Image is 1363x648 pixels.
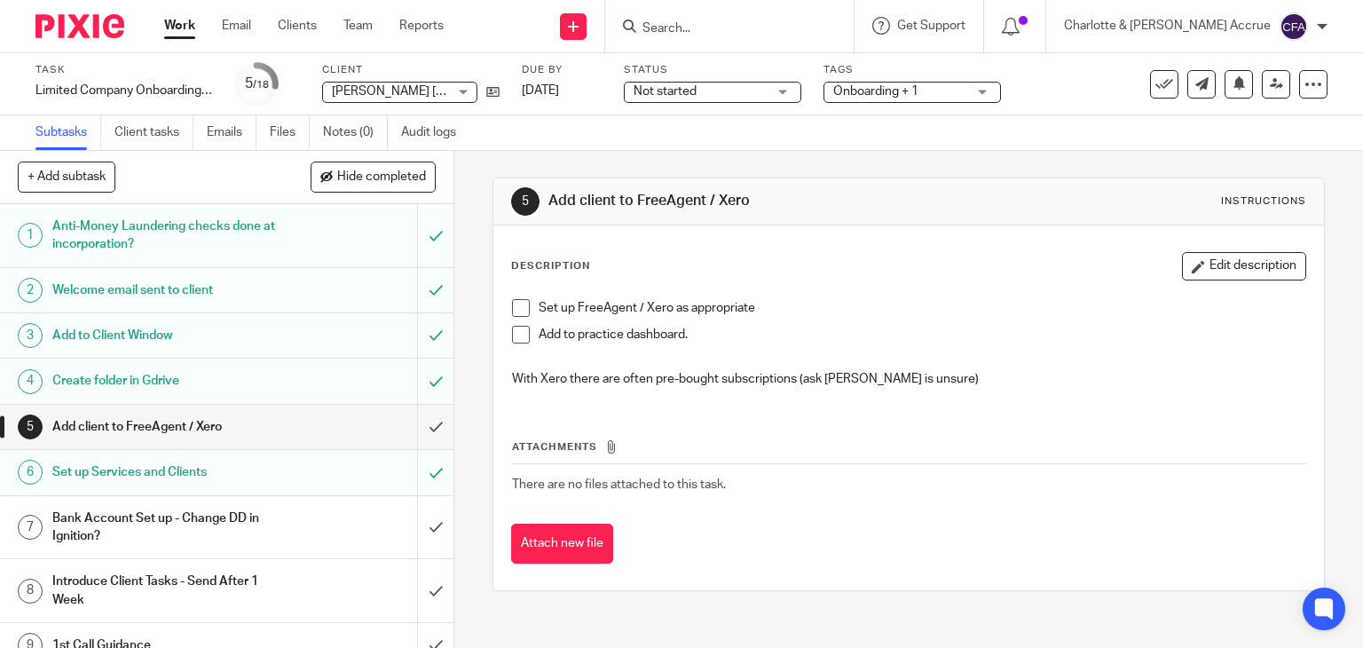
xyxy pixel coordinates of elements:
[114,115,193,150] a: Client tasks
[222,17,251,35] a: Email
[548,192,946,210] h1: Add client to FreeAgent / Xero
[833,85,918,98] span: Onboarding + 1
[634,85,697,98] span: Not started
[332,85,611,98] span: [PERSON_NAME] [PERSON_NAME] Group Limited
[522,84,559,97] span: [DATE]
[18,415,43,439] div: 5
[18,515,43,540] div: 7
[18,579,43,604] div: 8
[52,213,284,258] h1: Anti-Money Laundering checks done at incorporation?
[539,299,1306,317] p: Set up FreeAgent / Xero as appropriate
[18,162,115,192] button: + Add subtask
[18,460,43,485] div: 6
[511,259,590,273] p: Description
[52,367,284,394] h1: Create folder in Gdrive
[18,323,43,348] div: 3
[35,82,213,99] div: Limited Company Onboarding - New Incorporation
[624,63,801,77] label: Status
[52,459,284,486] h1: Set up Services and Clients
[52,568,284,613] h1: Introduce Client Tasks - Send After 1 Week
[52,277,284,304] h1: Welcome email sent to client
[35,115,101,150] a: Subtasks
[337,170,426,185] span: Hide completed
[512,478,726,491] span: There are no files attached to this task.
[18,369,43,394] div: 4
[511,524,613,564] button: Attach new file
[18,278,43,303] div: 2
[18,223,43,248] div: 1
[35,63,213,77] label: Task
[52,414,284,440] h1: Add client to FreeAgent / Xero
[245,74,269,94] div: 5
[399,17,444,35] a: Reports
[512,442,597,452] span: Attachments
[52,505,284,550] h1: Bank Account Set up - Change DD in Ignition?
[207,115,256,150] a: Emails
[539,326,1306,344] p: Add to practice dashboard.
[641,21,800,37] input: Search
[823,63,1001,77] label: Tags
[278,17,317,35] a: Clients
[401,115,469,150] a: Audit logs
[323,115,388,150] a: Notes (0)
[1064,17,1271,35] p: Charlotte & [PERSON_NAME] Accrue
[512,370,1306,388] p: With Xero there are often pre-bought subscriptions (ask [PERSON_NAME] is unsure)
[270,115,310,150] a: Files
[164,17,195,35] a: Work
[35,14,124,38] img: Pixie
[1221,194,1306,209] div: Instructions
[322,63,500,77] label: Client
[897,20,965,32] span: Get Support
[311,162,436,192] button: Hide completed
[52,322,284,349] h1: Add to Client Window
[253,80,269,90] small: /18
[522,63,602,77] label: Due by
[1280,12,1308,41] img: svg%3E
[343,17,373,35] a: Team
[1182,252,1306,281] button: Edit description
[511,187,540,216] div: 5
